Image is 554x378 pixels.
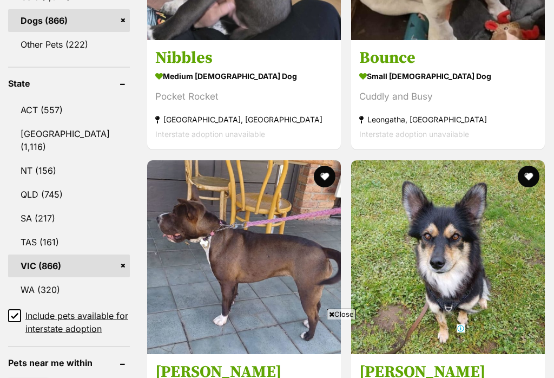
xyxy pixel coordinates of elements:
strong: small [DEMOGRAPHIC_DATA] Dog [359,69,537,84]
div: Cuddly and Busy [359,90,537,105]
strong: medium [DEMOGRAPHIC_DATA] Dog [155,69,333,84]
header: Pets near me within [8,358,130,368]
img: Sadie - Shar-Pei x Staffy Dog [147,160,341,354]
span: Close [327,309,356,320]
a: Other Pets (222) [8,33,130,56]
iframe: Advertisement [80,324,474,373]
a: ACT (557) [8,99,130,121]
a: Nibbles medium [DEMOGRAPHIC_DATA] Dog Pocket Rocket [GEOGRAPHIC_DATA], [GEOGRAPHIC_DATA] Intersta... [147,40,341,150]
img: Sadie - Siberian Husky x Pomeranian x Rottweiler Dog [351,160,545,354]
strong: [GEOGRAPHIC_DATA], [GEOGRAPHIC_DATA] [155,113,333,127]
a: QLD (745) [8,183,130,206]
span: Interstate adoption unavailable [359,130,469,139]
button: favourite [314,166,335,187]
a: [GEOGRAPHIC_DATA] (1,116) [8,122,130,158]
h3: Nibbles [155,48,333,69]
h3: Bounce [359,48,537,69]
a: WA (320) [8,278,130,301]
a: NT (156) [8,159,130,182]
div: Pocket Rocket [155,90,333,105]
header: State [8,79,130,88]
a: VIC (866) [8,255,130,277]
a: Include pets available for interstate adoption [8,309,130,335]
button: favourite [518,166,539,187]
a: SA (217) [8,207,130,230]
a: Bounce small [DEMOGRAPHIC_DATA] Dog Cuddly and Busy Leongatha, [GEOGRAPHIC_DATA] Interstate adopt... [351,40,545,150]
span: Include pets available for interstate adoption [25,309,130,335]
span: Interstate adoption unavailable [155,130,265,139]
a: Dogs (866) [8,9,130,32]
a: TAS (161) [8,231,130,253]
strong: Leongatha, [GEOGRAPHIC_DATA] [359,113,537,127]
